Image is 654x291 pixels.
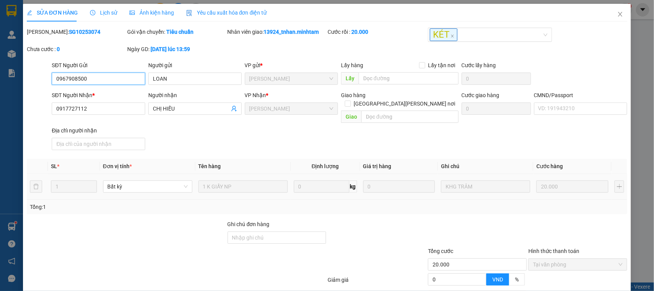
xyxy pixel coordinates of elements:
div: Giảm giá [327,276,428,289]
span: Lấy [341,72,359,84]
span: VP Nhận [245,92,266,98]
span: Giao [341,111,361,123]
input: Cước giao hàng [462,103,531,115]
span: Giá trị hàng [363,163,392,169]
input: 0 [363,180,435,193]
div: Người gửi [148,61,242,69]
span: Tiền Giang [249,103,334,114]
span: KÉT [430,28,457,41]
span: clock-circle [90,10,95,15]
th: Ghi chú [438,159,533,174]
input: VD: Bàn, Ghế [198,180,288,193]
input: Ghi chú đơn hàng [228,231,326,244]
b: 0 [57,46,60,52]
span: % [515,276,519,283]
span: [GEOGRAPHIC_DATA][PERSON_NAME] nơi [351,99,459,108]
span: Yêu cầu xuất hóa đơn điện tử [186,10,267,16]
span: kg [349,180,357,193]
span: Giao hàng [341,92,366,98]
div: Cước rồi : [328,28,426,36]
span: Tại văn phòng [533,259,623,270]
button: Close [610,4,631,25]
div: SĐT Người Gửi [52,61,145,69]
span: Định lượng [312,163,339,169]
button: delete [30,180,42,193]
span: SL [51,163,57,169]
div: Gói vận chuyển: [127,28,226,36]
span: close [617,11,623,17]
input: Dọc đường [359,72,459,84]
span: SỬA ĐƠN HÀNG [27,10,78,16]
b: 20.000 [351,29,368,35]
div: Nhân viên giao: [228,28,326,36]
button: plus [615,180,624,193]
span: close [451,34,454,38]
span: user-add [231,106,237,112]
span: VND [492,276,503,283]
label: Cước lấy hàng [462,62,496,68]
input: Dọc đường [361,111,459,123]
div: VP gửi [245,61,338,69]
label: Hình thức thanh toán [528,248,579,254]
span: Lịch sử [90,10,117,16]
span: Tổng cước [428,248,453,254]
div: SĐT Người Nhận [52,91,145,99]
div: Địa chỉ người nhận [52,126,145,135]
span: edit [27,10,32,15]
input: Cước lấy hàng [462,73,531,85]
div: Chưa cước : [27,45,126,53]
span: Tên hàng [198,163,221,169]
span: Hồ Chí Minh [249,73,334,84]
span: Lấy tận nơi [425,61,459,69]
span: Bất kỳ [108,181,188,192]
div: [PERSON_NAME]: [27,28,126,36]
b: SG10253074 [69,29,100,35]
div: Ngày GD: [127,45,226,53]
span: Lấy hàng [341,62,363,68]
b: 13924_tnhan.minhtam [264,29,319,35]
div: Tổng: 1 [30,203,253,211]
span: Cước hàng [536,163,563,169]
input: Địa chỉ của người nhận [52,138,145,150]
b: [DATE] lúc 13:59 [151,46,190,52]
img: icon [186,10,192,16]
b: Tiêu chuẩn [166,29,193,35]
label: Cước giao hàng [462,92,500,98]
span: Đơn vị tính [103,163,132,169]
span: Ảnh kiện hàng [129,10,174,16]
label: Ghi chú đơn hàng [228,221,270,227]
div: Người nhận [148,91,242,99]
input: 0 [536,180,608,193]
span: picture [129,10,135,15]
div: CMND/Passport [534,91,628,99]
input: Ghi Chú [441,180,530,193]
